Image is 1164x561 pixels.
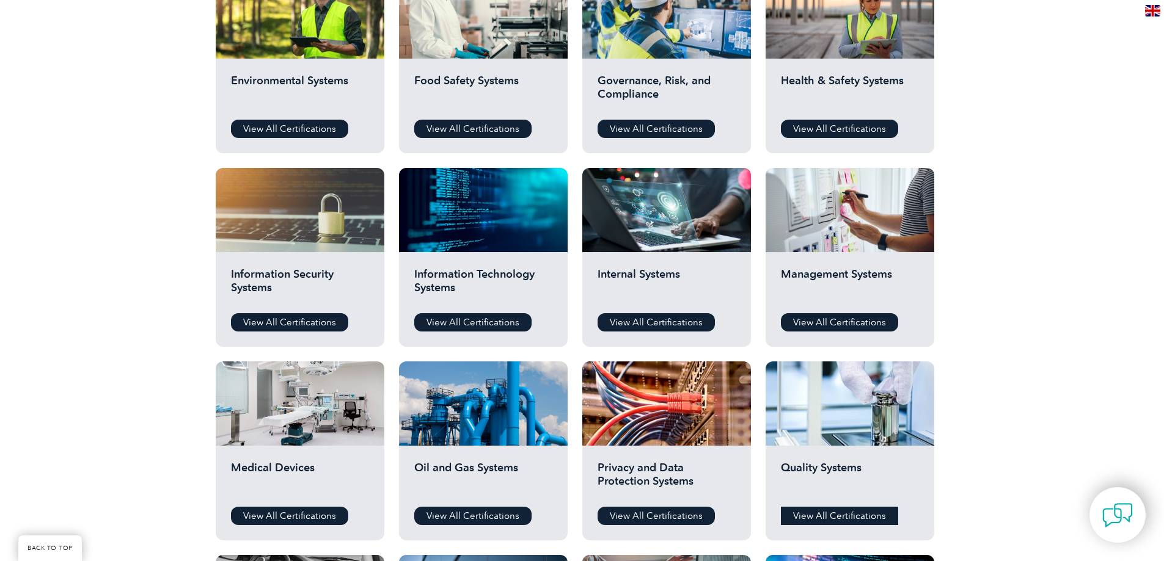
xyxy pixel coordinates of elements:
a: View All Certifications [414,507,532,525]
h2: Health & Safety Systems [781,74,919,110]
a: View All Certifications [598,120,715,138]
h2: Environmental Systems [231,74,369,110]
a: BACK TO TOP [18,535,82,561]
a: View All Certifications [781,313,898,331]
a: View All Certifications [598,313,715,331]
a: View All Certifications [781,507,898,525]
img: contact-chat.png [1102,500,1133,530]
img: en [1145,5,1160,16]
h2: Management Systems [781,267,919,304]
h2: Internal Systems [598,267,736,304]
a: View All Certifications [781,120,898,138]
a: View All Certifications [231,507,348,525]
a: View All Certifications [231,120,348,138]
h2: Information Technology Systems [414,267,552,304]
h2: Oil and Gas Systems [414,461,552,498]
h2: Governance, Risk, and Compliance [598,74,736,110]
h2: Medical Devices [231,461,369,498]
a: View All Certifications [414,120,532,138]
h2: Quality Systems [781,461,919,498]
h2: Privacy and Data Protection Systems [598,461,736,498]
a: View All Certifications [598,507,715,525]
h2: Information Security Systems [231,267,369,304]
a: View All Certifications [414,313,532,331]
h2: Food Safety Systems [414,74,552,110]
a: View All Certifications [231,313,348,331]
